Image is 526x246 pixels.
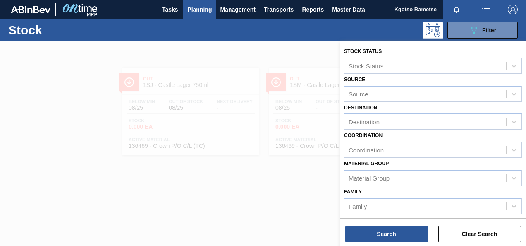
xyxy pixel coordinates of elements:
[349,62,383,69] div: Stock Status
[264,5,294,14] span: Transports
[161,5,179,14] span: Tasks
[508,5,518,14] img: Logout
[8,25,122,35] h1: Stock
[332,5,365,14] span: Master Data
[443,4,470,15] button: Notifications
[349,174,390,181] div: Material Group
[349,147,384,154] div: Coordination
[344,189,362,195] label: Family
[220,5,256,14] span: Management
[423,22,443,39] div: Programming: no user selected
[302,5,324,14] span: Reports
[349,118,380,125] div: Destination
[349,203,367,210] div: Family
[481,5,491,14] img: userActions
[344,105,377,111] label: Destination
[447,22,518,39] button: Filter
[11,6,50,13] img: TNhmsLtSVTkK8tSr43FrP2fwEKptu5GPRR3wAAAABJRU5ErkJggg==
[344,133,383,138] label: Coordination
[344,161,389,166] label: Material Group
[344,48,382,54] label: Stock Status
[349,90,368,97] div: Source
[187,5,212,14] span: Planning
[482,27,496,34] span: Filter
[344,77,365,82] label: Source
